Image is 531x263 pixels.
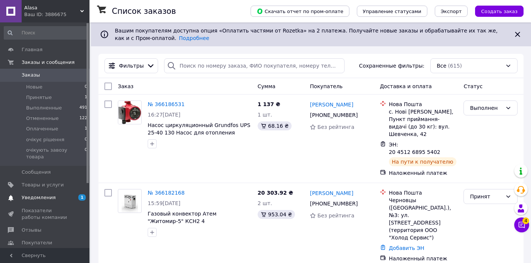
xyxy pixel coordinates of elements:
[85,84,87,90] span: 0
[148,200,180,206] span: 15:59[DATE]
[363,9,421,14] span: Управление статусами
[357,6,427,17] button: Управление статусами
[435,6,468,17] button: Экспорт
[310,101,353,108] a: [PERSON_NAME]
[437,62,446,69] span: Все
[258,101,280,107] span: 1 137 ₴
[258,112,272,118] span: 1 шт.
[22,207,69,221] span: Показатели работы компании
[389,100,458,108] div: Нова Пошта
[389,245,424,251] a: Добавить ЭН
[148,122,250,136] a: Насос циркуляционный Grundfos UPS 25-40 130 Насос для отопления
[258,200,272,206] span: 2 шт.
[122,189,138,213] img: Фото товару
[26,94,52,101] span: Принятые
[389,157,456,166] div: На пути к получателю
[258,121,292,130] div: 68.16 ₴
[22,169,51,176] span: Сообщения
[389,255,458,262] div: Наложенный платеж
[464,83,483,89] span: Статус
[79,115,87,122] span: 122
[4,26,88,40] input: Поиск
[22,46,43,53] span: Главная
[468,8,524,14] a: Создать заказ
[148,112,180,118] span: 16:27[DATE]
[118,100,142,124] a: Фото товару
[380,83,432,89] span: Доставка и оплата
[389,189,458,197] div: Нова Пошта
[85,94,87,101] span: 1
[26,147,85,160] span: очікують завозу товара
[389,197,458,241] div: Черновцы ([GEOGRAPHIC_DATA].), №3: ул. [STREET_ADDRESS] (территория ООО "Холод Сервис")
[85,147,87,160] span: 0
[514,217,529,232] button: Чат с покупателем4
[112,7,176,16] h1: Список заказов
[389,142,440,155] span: ЭН: 20 4512 6895 5402
[470,192,502,201] div: Принят
[22,72,40,78] span: Заказы
[85,126,87,132] span: 1
[22,227,41,233] span: Отзывы
[22,182,64,188] span: Товары и услуги
[26,126,58,132] span: Оплаченные
[118,189,142,213] a: Фото товару
[179,35,209,41] a: Подробнее
[115,28,497,41] span: Вашим покупателям доступна опция «Оплатить частями от Rozetka» на 2 платежа. Получайте новые зака...
[26,84,43,90] span: Новые
[389,169,458,177] div: Наложенный платеж
[251,6,349,17] button: Скачать отчет по пром-оплате
[475,6,524,17] button: Создать заказ
[310,189,353,197] a: [PERSON_NAME]
[257,8,343,15] span: Скачать отчет по пром-оплате
[359,62,424,69] span: Сохраненные фильтры:
[78,194,86,201] span: 1
[389,108,458,138] div: с. Нові [PERSON_NAME], Пункт приймання- видачі (до 30 кг): вул. Шевченка, 42
[317,124,354,130] span: Без рейтинга
[26,136,65,143] span: очікує рішення
[308,110,359,120] div: [PHONE_NUMBER]
[308,198,359,209] div: [PHONE_NUMBER]
[317,213,354,219] span: Без рейтинга
[448,63,462,69] span: (615)
[258,83,276,89] span: Сумма
[26,115,59,122] span: Отмененные
[119,62,144,69] span: Фильтры
[26,105,62,111] span: Выполненные
[258,190,293,196] span: 20 303.92 ₴
[481,9,518,14] span: Создать заказ
[522,217,529,224] span: 4
[310,83,343,89] span: Покупатель
[470,104,502,112] div: Выполнен
[79,105,87,111] span: 491
[118,101,141,124] img: Фото товару
[24,4,80,11] span: Alasa
[148,211,216,224] a: Газовый конвектор Атем "Житомир-5" КСН2 4
[148,101,185,107] a: № 366186531
[118,83,133,89] span: Заказ
[22,239,52,246] span: Покупатели
[85,136,87,143] span: 0
[258,210,295,219] div: 953.04 ₴
[24,11,89,18] div: Ваш ID: 3886675
[441,9,462,14] span: Экспорт
[164,58,345,73] input: Поиск по номеру заказа, ФИО покупателя, номеру телефона, Email, номеру накладной
[22,194,56,201] span: Уведомления
[148,190,185,196] a: № 366182168
[22,59,75,66] span: Заказы и сообщения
